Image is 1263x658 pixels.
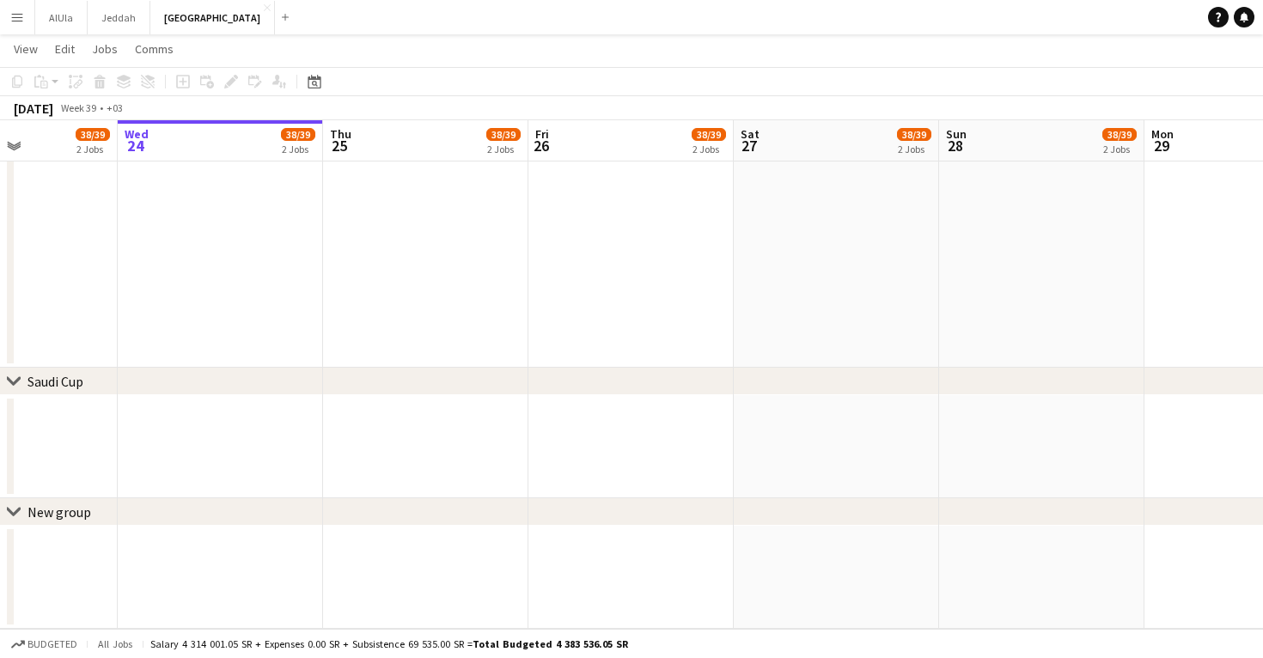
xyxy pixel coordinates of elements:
span: Sun [946,126,967,142]
span: 38/39 [486,128,521,141]
span: Comms [135,41,174,57]
button: Jeddah [88,1,150,34]
span: 29 [1149,136,1174,155]
span: 25 [327,136,351,155]
button: [GEOGRAPHIC_DATA] [150,1,275,34]
span: Budgeted [27,638,77,650]
span: 24 [122,136,149,155]
div: 2 Jobs [487,143,520,155]
span: Wed [125,126,149,142]
div: 2 Jobs [76,143,109,155]
div: Saudi Cup [27,373,83,390]
span: 38/39 [76,128,110,141]
span: 26 [533,136,549,155]
span: 28 [943,136,967,155]
a: View [7,38,45,60]
div: 2 Jobs [898,143,930,155]
span: Sat [741,126,760,142]
span: Jobs [92,41,118,57]
span: Edit [55,41,75,57]
div: [DATE] [14,100,53,117]
span: Mon [1151,126,1174,142]
div: New group [27,503,91,521]
a: Edit [48,38,82,60]
a: Jobs [85,38,125,60]
span: 38/39 [1102,128,1137,141]
span: Week 39 [57,101,100,114]
div: 2 Jobs [1103,143,1136,155]
div: 2 Jobs [282,143,314,155]
span: All jobs [95,637,136,650]
div: +03 [107,101,123,114]
span: 38/39 [281,128,315,141]
span: Fri [535,126,549,142]
div: Salary 4 314 001.05 SR + Expenses 0.00 SR + Subsistence 69 535.00 SR = [150,637,628,650]
span: Total Budgeted 4 383 536.05 SR [473,637,628,650]
span: 38/39 [692,128,726,141]
div: 2 Jobs [693,143,725,155]
button: AlUla [35,1,88,34]
span: View [14,41,38,57]
a: Comms [128,38,180,60]
span: 38/39 [897,128,931,141]
span: 27 [738,136,760,155]
button: Budgeted [9,635,80,654]
span: Thu [330,126,351,142]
